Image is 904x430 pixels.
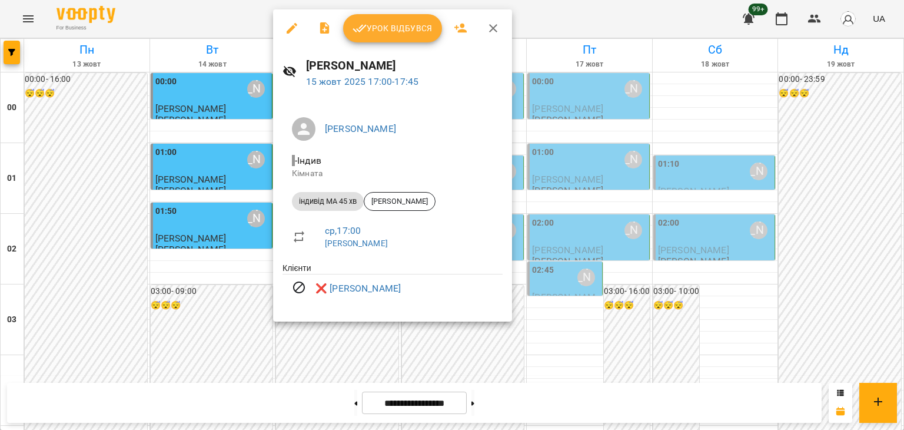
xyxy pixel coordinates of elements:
[282,262,503,307] ul: Клієнти
[292,280,306,295] svg: Візит скасовано
[325,123,396,134] a: [PERSON_NAME]
[364,196,435,207] span: [PERSON_NAME]
[315,282,401,296] a: ❌ [PERSON_NAME]
[292,155,324,166] span: - Індив
[306,76,419,87] a: 15 жовт 2025 17:00-17:45
[325,239,388,248] a: [PERSON_NAME]
[343,14,442,42] button: Урок відбувся
[306,57,503,75] h6: [PERSON_NAME]
[292,196,364,207] span: індивід МА 45 хв
[364,192,436,211] div: [PERSON_NAME]
[292,168,493,180] p: Кімната
[353,21,433,35] span: Урок відбувся
[325,225,361,236] a: ср , 17:00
